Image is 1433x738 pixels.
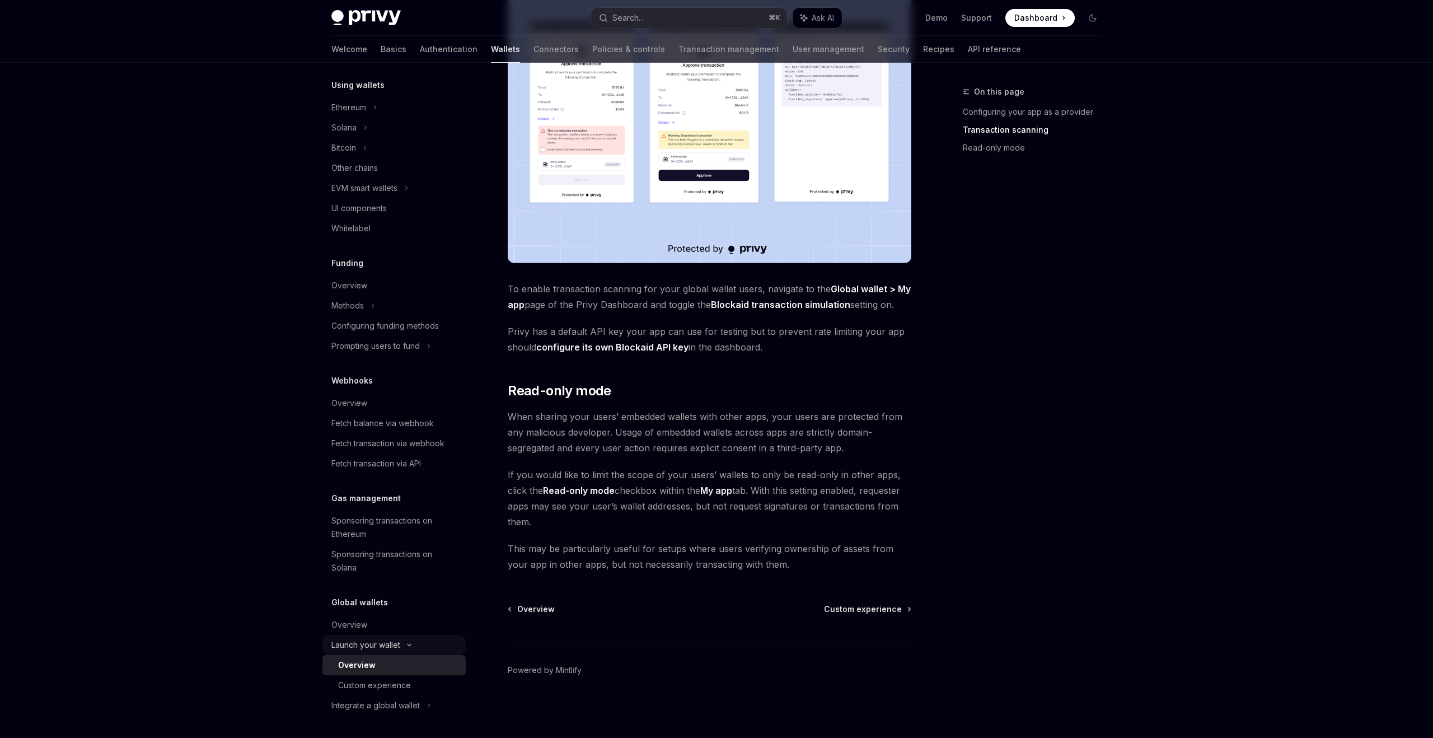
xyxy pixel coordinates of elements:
div: Overview [338,658,376,672]
span: If you would like to limit the scope of your users’ wallets to only be read-only in other apps, c... [508,467,911,530]
span: Read-only mode [508,382,611,400]
span: To enable transaction scanning for your global wallet users, navigate to the page of the Privy Da... [508,281,911,312]
span: This may be particularly useful for setups where users verifying ownership of assets from your ap... [508,541,911,572]
button: Toggle dark mode [1084,9,1102,27]
div: Prompting users to fund [331,339,420,353]
a: Other chains [322,158,466,178]
div: Launch your wallet [331,638,400,652]
h5: Gas management [331,492,401,505]
button: Search...⌘K [591,8,787,28]
a: Fetch balance via webhook [322,413,466,433]
span: ⌘ K [769,13,780,22]
a: Policies & controls [592,36,665,63]
a: Configuring funding methods [322,316,466,336]
div: Sponsoring transactions on Ethereum [331,514,459,541]
a: My app [700,485,732,497]
div: Custom experience [338,679,411,692]
h5: Funding [331,256,363,270]
a: Overview [322,275,466,296]
strong: configure its own Blockaid API key [536,342,689,353]
a: Overview [322,393,466,413]
a: Security [878,36,910,63]
div: Overview [331,279,367,292]
span: When sharing your users’ embedded wallets with other apps, your users are protected from any mali... [508,409,911,456]
a: Dashboard [1005,9,1075,27]
a: Custom experience [824,604,910,615]
a: Recipes [923,36,954,63]
a: Basics [381,36,406,63]
a: Sponsoring transactions on Solana [322,544,466,578]
a: Demo [925,12,948,24]
div: UI components [331,202,387,215]
a: Overview [322,615,466,635]
a: Transaction management [678,36,779,63]
a: Transaction scanning [963,121,1111,139]
div: Integrate a global wallet [331,699,420,712]
img: dark logo [331,10,401,26]
span: On this page [974,85,1024,99]
span: Dashboard [1014,12,1057,24]
div: Sponsoring transactions on Solana [331,548,459,574]
a: Fetch transaction via API [322,454,466,474]
div: Ethereum [331,101,366,114]
a: Overview [322,655,466,675]
div: Methods [331,299,364,312]
div: Fetch transaction via webhook [331,437,444,450]
div: Bitcoin [331,141,356,155]
a: Sponsoring transactions on Ethereum [322,511,466,544]
div: Overview [331,618,367,632]
div: Configuring funding methods [331,319,439,333]
a: Configuring your app as a provider [963,103,1111,121]
a: Read-only mode [963,139,1111,157]
span: Ask AI [812,12,834,24]
a: API reference [968,36,1021,63]
a: Wallets [491,36,520,63]
div: Solana [331,121,357,134]
a: Overview [509,604,555,615]
a: UI components [322,198,466,218]
strong: Read-only mode [543,485,615,496]
a: Connectors [533,36,579,63]
button: Ask AI [793,8,842,28]
div: Fetch balance via webhook [331,417,434,430]
a: Fetch transaction via webhook [322,433,466,454]
div: Fetch transaction via API [331,457,421,470]
span: Custom experience [824,604,902,615]
a: Authentication [420,36,477,63]
span: Overview [517,604,555,615]
a: Support [961,12,992,24]
div: EVM smart wallets [331,181,397,195]
div: Other chains [331,161,378,175]
div: Whitelabel [331,222,371,235]
h5: Global wallets [331,596,388,609]
a: Custom experience [322,675,466,695]
a: User management [793,36,864,63]
strong: Blockaid transaction simulation [711,299,850,310]
a: Powered by Mintlify [508,665,582,676]
div: Search... [612,11,644,25]
a: Whitelabel [322,218,466,239]
div: Overview [331,396,367,410]
h5: Webhooks [331,374,373,387]
a: Welcome [331,36,367,63]
h5: Using wallets [331,78,385,92]
a: Global wallet > My app [508,283,911,311]
span: Privy has a default API key your app can use for testing but to prevent rate limiting your app sh... [508,324,911,355]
